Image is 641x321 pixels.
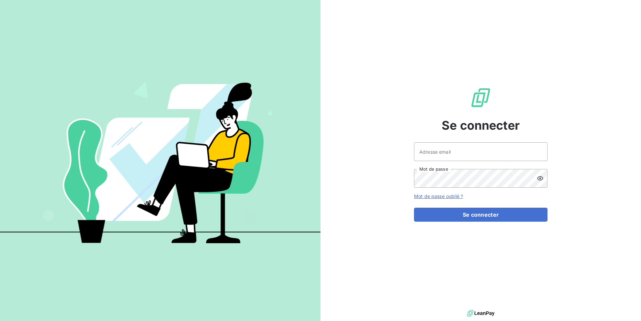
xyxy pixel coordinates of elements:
[414,142,548,161] input: placeholder
[414,208,548,222] button: Se connecter
[470,87,491,108] img: Logo LeanPay
[467,308,494,318] img: logo
[442,116,520,134] span: Se connecter
[414,193,463,199] a: Mot de passe oublié ?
